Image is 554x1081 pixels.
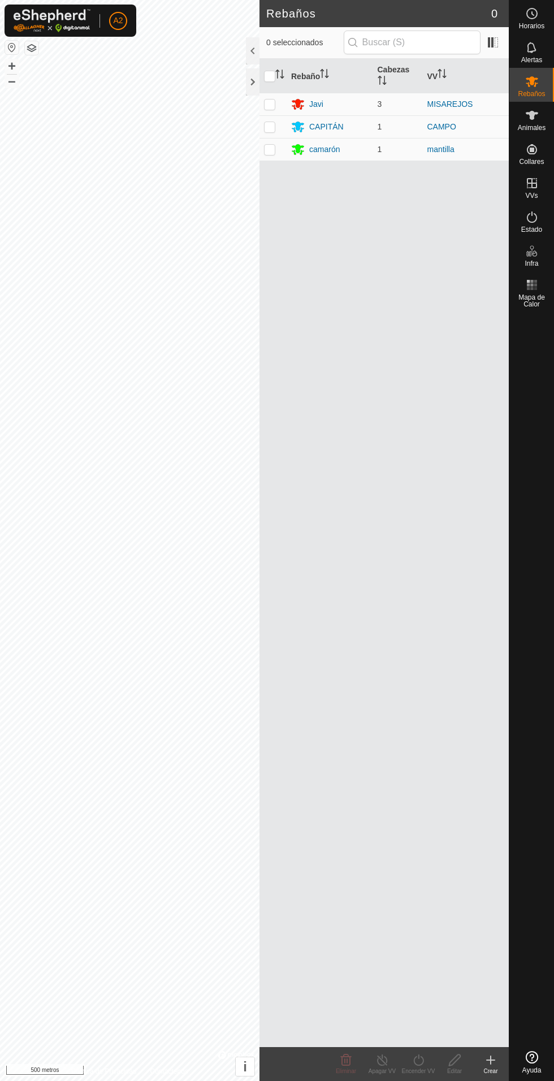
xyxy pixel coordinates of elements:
font: Collares [519,158,544,166]
a: mantilla [427,145,455,154]
p-sorticon: Activar para ordenar [275,71,284,80]
font: Rebaños [518,90,545,98]
font: Javi [309,100,323,109]
font: Animales [518,124,546,132]
font: Estado [521,226,542,234]
button: + [5,59,19,73]
a: Política de Privacidad [71,1066,136,1076]
button: Capas del Mapa [25,41,38,55]
a: Ayuda [509,1047,554,1078]
font: VVs [525,192,538,200]
font: Rebaño [291,71,320,80]
font: Cabezas [378,65,410,74]
button: – [5,74,19,88]
font: A2 [113,16,123,25]
font: camarón [309,145,340,154]
font: Rebaños [266,7,316,20]
font: – [8,73,15,88]
font: + [8,58,16,73]
p-sorticon: Activar para ordenar [320,71,329,80]
font: 0 [491,7,497,20]
font: Mapa de Calor [518,293,545,308]
font: VV [427,71,438,80]
input: Buscar (S) [344,31,481,54]
button: Restablecer Mapa [5,41,19,54]
button: i [236,1057,254,1076]
font: Apagar VV [369,1068,396,1074]
p-sorticon: Activar para ordenar [378,77,387,87]
font: 0 seleccionados [266,38,323,47]
font: Ayuda [522,1066,542,1074]
img: Logotipo de Gallagher [14,9,90,32]
font: Contáctenos [150,1067,188,1075]
font: Editar [447,1068,462,1074]
font: Horarios [519,22,544,30]
font: i [243,1059,247,1074]
font: 1 [378,122,382,131]
font: CAPITÁN [309,122,344,131]
font: 3 [378,100,382,109]
a: CAMPO [427,122,456,131]
font: 1 [378,145,382,154]
p-sorticon: Activar para ordenar [438,71,447,80]
font: Encender VV [402,1068,435,1074]
a: MISAREJOS [427,100,473,109]
font: Eliminar [336,1068,356,1074]
font: Alertas [521,56,542,64]
font: Política de Privacidad [71,1067,136,1075]
font: Crear [483,1068,497,1074]
a: Contáctenos [150,1066,188,1076]
font: Infra [525,260,538,267]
